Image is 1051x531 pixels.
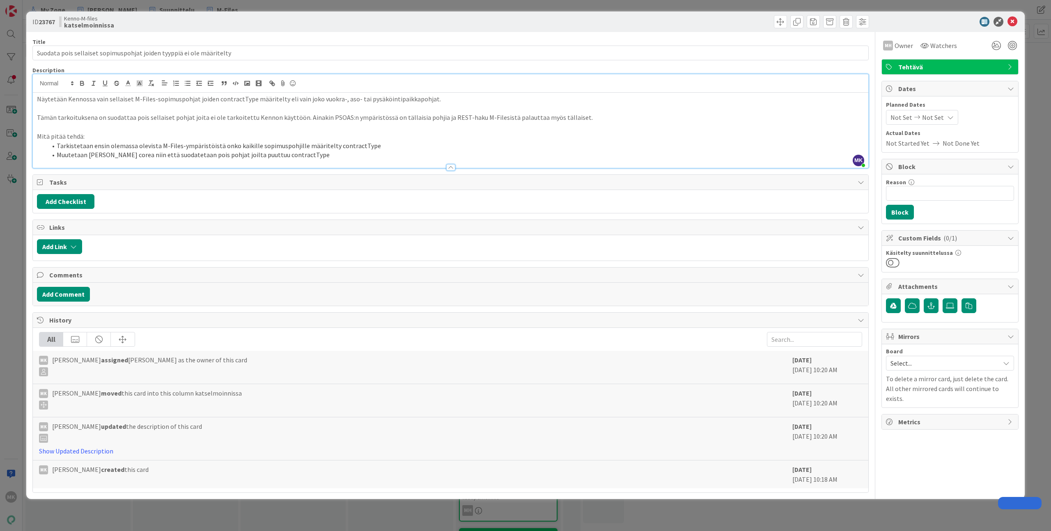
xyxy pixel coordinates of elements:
[32,17,55,27] span: ID
[943,138,980,148] span: Not Done Yet
[64,22,114,28] b: katselmoinnissa
[39,332,63,346] div: All
[792,465,812,474] b: [DATE]
[101,465,124,474] b: created
[898,162,1003,172] span: Block
[886,101,1014,109] span: Planned Dates
[890,112,912,122] span: Not Set
[886,250,1014,256] div: Käsitelty suunnittelussa
[895,41,913,50] span: Owner
[898,233,1003,243] span: Custom Fields
[898,417,1003,427] span: Metrics
[886,129,1014,137] span: Actual Dates
[943,234,957,242] span: ( 0/1 )
[37,113,864,122] p: Tämän tarkoituksena on suodattaa pois sellaiset pohjat joita ei ole tarkoitettu Kennon käyttöön. ...
[37,132,864,141] p: Mitä pitää tehdä:
[52,355,247,376] span: [PERSON_NAME] [PERSON_NAME] as the owner of this card
[47,141,864,151] li: Tarkistetaan ensin olemassa olevista M-Files-ympäristöistä onko kaikille sopimuspohjille määritel...
[930,41,957,50] span: Watchers
[792,355,862,380] div: [DATE] 10:20 AM
[922,112,944,122] span: Not Set
[37,287,90,302] button: Add Comment
[898,62,1003,72] span: Tehtävä
[792,465,862,484] div: [DATE] 10:18 AM
[883,41,893,50] div: MH
[37,239,82,254] button: Add Link
[32,38,46,46] label: Title
[52,388,242,410] span: [PERSON_NAME] this card into this column katselmoinnissa
[886,205,914,220] button: Block
[890,357,996,369] span: Select...
[64,15,114,22] span: Kenno-M-files
[792,422,812,430] b: [DATE]
[792,356,812,364] b: [DATE]
[898,332,1003,341] span: Mirrors
[101,422,126,430] b: updated
[52,421,202,443] span: [PERSON_NAME] the description of this card
[32,46,869,60] input: type card name here...
[886,179,906,186] label: Reason
[792,388,862,413] div: [DATE] 10:20 AM
[767,332,862,347] input: Search...
[39,422,48,431] div: MK
[32,66,64,74] span: Description
[886,374,1014,403] p: To delete a mirror card, just delete the card. All other mirrored cards will continue to exists.
[39,465,48,474] div: MK
[39,356,48,365] div: MK
[886,138,929,148] span: Not Started Yet
[49,177,854,187] span: Tasks
[886,348,903,354] span: Board
[101,389,122,397] b: moved
[39,389,48,398] div: MK
[853,155,864,166] span: MK
[792,389,812,397] b: [DATE]
[101,356,128,364] b: assigned
[52,465,149,474] span: [PERSON_NAME] this card
[39,18,55,26] b: 23767
[792,421,862,456] div: [DATE] 10:20 AM
[37,94,864,104] p: Näytetään Kennossa vain sellaiset M-Files-sopimuspohjat joiden contractType määritelty eli vain j...
[37,194,94,209] button: Add Checklist
[898,282,1003,291] span: Attachments
[49,222,854,232] span: Links
[49,315,854,325] span: History
[39,447,113,455] a: Show Updated Description
[47,150,864,160] li: Muutetaan [PERSON_NAME] corea niin että suodatetaan pois pohjat joilta puuttuu contractType
[898,84,1003,94] span: Dates
[49,270,854,280] span: Comments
